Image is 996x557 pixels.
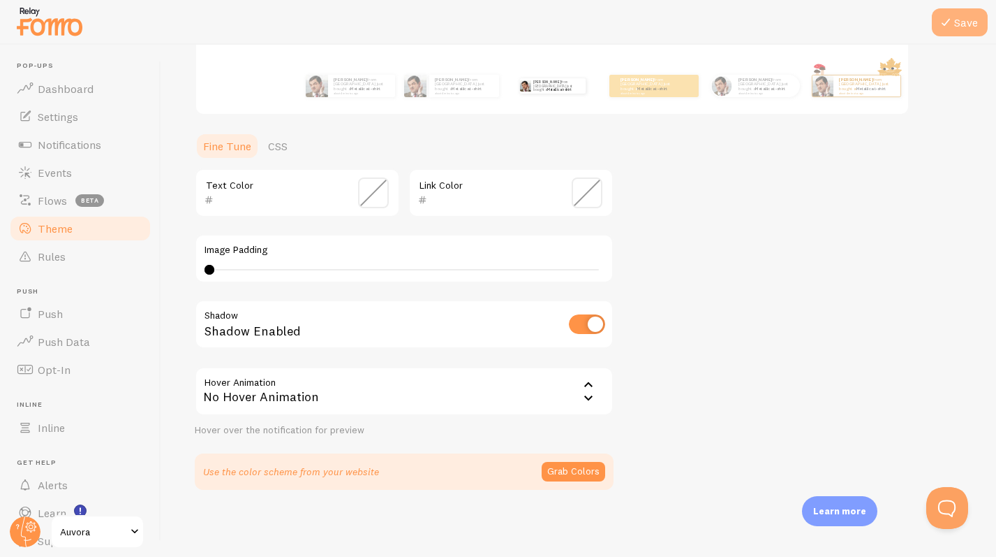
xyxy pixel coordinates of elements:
a: Flows beta [8,187,152,215]
a: Notifications [8,131,152,159]
strong: [PERSON_NAME] [620,77,654,82]
span: Notifications [38,138,101,152]
small: about 4 minutes ago [839,92,893,94]
a: Push Data [8,328,152,356]
div: Hover over the notification for preview [195,424,614,437]
img: Fomo [812,75,833,96]
strong: [PERSON_NAME] [533,80,561,84]
a: Metallica t-shirt [856,86,886,92]
a: Opt-In [8,356,152,384]
div: Learn more [802,496,877,526]
div: No Hover Animation [195,367,614,416]
span: Pop-ups [17,62,152,71]
a: Rules [8,243,152,270]
a: Metallica t-shirt [452,86,482,92]
a: Theme [8,215,152,243]
span: Events [38,166,72,180]
img: Fomo [711,75,731,96]
a: Metallica t-shirt [547,87,571,92]
span: Push [38,307,63,321]
span: Dashboard [38,82,94,96]
p: from [GEOGRAPHIC_DATA] just bought a [738,77,794,94]
a: Settings [8,103,152,131]
strong: [PERSON_NAME] [435,77,468,82]
a: Alerts [8,471,152,499]
strong: [PERSON_NAME] [839,77,872,82]
strong: [PERSON_NAME] [738,77,772,82]
span: Alerts [38,478,68,492]
img: Fomo [404,75,426,97]
p: Learn more [813,505,866,518]
p: from [GEOGRAPHIC_DATA] just bought a [620,77,676,94]
a: Metallica t-shirt [637,86,667,92]
iframe: Help Scout Beacon - Open [926,487,968,529]
span: Theme [38,222,73,236]
p: from [GEOGRAPHIC_DATA] just bought a [334,77,389,94]
small: about 4 minutes ago [334,92,388,94]
p: from [GEOGRAPHIC_DATA] just bought a [839,77,895,94]
span: Learn [38,506,66,520]
span: Push Data [38,335,90,349]
img: fomo-relay-logo-orange.svg [15,3,84,39]
span: Flows [38,194,67,208]
img: Fomo [306,75,328,97]
small: about 4 minutes ago [620,92,675,94]
p: from [GEOGRAPHIC_DATA] just bought a [533,78,580,94]
a: CSS [260,132,296,160]
span: Auvora [60,523,126,540]
a: Metallica t-shirt [755,86,785,92]
a: Events [8,159,152,187]
a: Learn [8,499,152,527]
a: Push [8,300,152,328]
span: Settings [38,110,78,124]
svg: <p>Watch New Feature Tutorials!</p> [74,505,87,517]
a: Dashboard [8,75,152,103]
span: Opt-In [38,363,70,377]
a: Inline [8,414,152,442]
label: Image Padding [205,244,604,256]
span: Get Help [17,458,152,468]
p: Use the color scheme from your website [203,465,379,479]
span: Rules [38,249,66,263]
span: Inline [38,421,65,435]
span: Push [17,287,152,296]
div: Shadow Enabled [195,300,614,351]
span: Inline [17,400,152,410]
a: Fine Tune [195,132,260,160]
p: from [GEOGRAPHIC_DATA] just bought a [435,77,493,94]
a: Auvora [50,515,144,549]
a: Metallica t-shirt [350,86,380,92]
img: Fomo [519,80,530,92]
strong: [PERSON_NAME] [334,77,367,82]
span: beta [75,194,104,207]
button: Grab Colors [542,462,605,482]
small: about 4 minutes ago [435,92,492,94]
small: about 4 minutes ago [738,92,793,94]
